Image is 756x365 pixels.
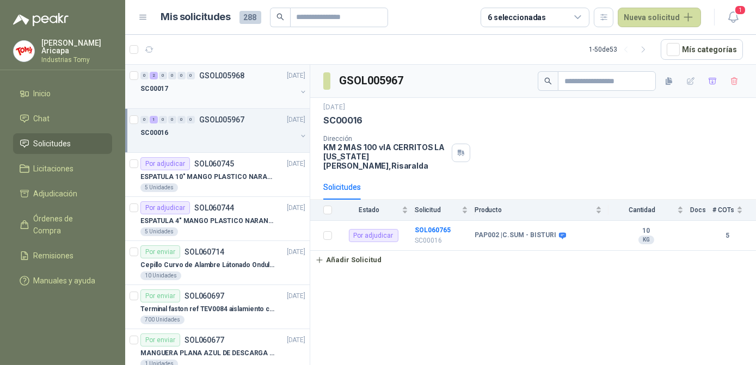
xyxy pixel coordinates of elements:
[140,201,190,214] div: Por adjudicar
[276,13,284,21] span: search
[287,247,305,257] p: [DATE]
[415,236,468,246] p: SC00016
[125,197,310,241] a: Por adjudicarSOL060744[DATE] ESPATULA 4" MANGO PLASTICO NARANJA MARCA TRUPPER5 Unidades
[150,116,158,123] div: 1
[310,251,756,269] a: Añadir Solicitud
[140,128,168,138] p: SC00016
[185,248,224,256] p: SOL060714
[140,84,168,94] p: SC00017
[140,183,178,192] div: 5 Unidades
[661,39,743,60] button: Mís categorías
[187,116,195,123] div: 0
[712,231,743,241] b: 5
[14,41,34,61] img: Company Logo
[712,206,734,214] span: # COTs
[310,251,386,269] button: Añadir Solicitud
[734,5,746,15] span: 1
[140,172,276,182] p: ESPATULA 10" MANGO PLASTICO NARANJA MARCA TRUPPER
[488,11,546,23] div: 6 seleccionadas
[140,157,190,170] div: Por adjudicar
[609,200,690,221] th: Cantidad
[159,116,167,123] div: 0
[13,108,112,129] a: Chat
[34,138,71,150] span: Solicitudes
[475,231,556,240] b: PAP002 | C.SUM - BISTURI
[323,143,447,170] p: KM 2 MAS 100 vIA CERRITOS LA [US_STATE] [PERSON_NAME] , Risaralda
[690,200,712,221] th: Docs
[415,200,475,221] th: Solicitud
[287,159,305,169] p: [DATE]
[349,229,398,242] div: Por adjudicar
[34,163,74,175] span: Licitaciones
[339,200,415,221] th: Estado
[177,116,186,123] div: 0
[475,206,593,214] span: Producto
[34,188,78,200] span: Adjudicación
[168,72,176,79] div: 0
[140,271,181,280] div: 10 Unidades
[13,183,112,204] a: Adjudicación
[323,135,447,143] p: Dirección
[161,9,231,25] h1: Mis solicitudes
[140,304,276,314] p: Terminal faston ref TEV0084 aislamiento completo
[194,160,234,168] p: SOL060745
[177,72,186,79] div: 0
[140,315,185,324] div: 700 Unidades
[125,241,310,285] a: Por enviarSOL060714[DATE] Cepillo Curvo de Alambre Látonado Ondulado con Mango Truper10 Unidades
[185,336,224,344] p: SOL060677
[13,13,69,26] img: Logo peakr
[544,77,552,85] span: search
[287,115,305,125] p: [DATE]
[194,204,234,212] p: SOL060744
[13,158,112,179] a: Licitaciones
[13,83,112,104] a: Inicio
[185,292,224,300] p: SOL060697
[13,133,112,154] a: Solicitudes
[475,200,609,221] th: Producto
[41,57,112,63] p: Industrias Tomy
[159,72,167,79] div: 0
[13,270,112,291] a: Manuales y ayuda
[339,72,405,89] h3: GSOL005967
[415,226,451,234] a: SOL060765
[125,285,310,329] a: Por enviarSOL060697[DATE] Terminal faston ref TEV0084 aislamiento completo700 Unidades
[34,275,96,287] span: Manuales y ayuda
[140,260,276,270] p: Cepillo Curvo de Alambre Látonado Ondulado con Mango Truper
[287,203,305,213] p: [DATE]
[323,115,362,126] p: SC00016
[618,8,701,27] button: Nueva solicitud
[34,213,102,237] span: Órdenes de Compra
[34,113,50,125] span: Chat
[125,153,310,197] a: Por adjudicarSOL060745[DATE] ESPATULA 10" MANGO PLASTICO NARANJA MARCA TRUPPER5 Unidades
[168,116,176,123] div: 0
[199,116,244,123] p: GSOL005967
[140,113,308,148] a: 0 1 0 0 0 0 GSOL005967[DATE] SC00016
[140,289,180,302] div: Por enviar
[287,71,305,81] p: [DATE]
[609,227,684,236] b: 10
[609,206,675,214] span: Cantidad
[41,39,112,54] p: [PERSON_NAME] Aricapa
[140,333,180,347] div: Por enviar
[712,200,756,221] th: # COTs
[140,116,149,123] div: 0
[140,216,276,226] p: ESPATULA 4" MANGO PLASTICO NARANJA MARCA TRUPPER
[339,206,399,214] span: Estado
[415,206,459,214] span: Solicitud
[323,102,345,113] p: [DATE]
[140,227,178,236] div: 5 Unidades
[13,245,112,266] a: Remisiones
[13,208,112,241] a: Órdenes de Compra
[638,236,654,244] div: KG
[323,181,361,193] div: Solicitudes
[34,250,74,262] span: Remisiones
[140,348,276,358] p: MANGUERA PLANA AZUL DE DESCARGA 60 PSI X 20 METROS CON UNION DE 6” MAS ABRAZADERAS METALICAS DE 6”
[187,72,195,79] div: 0
[239,11,261,24] span: 288
[140,72,149,79] div: 0
[140,245,180,258] div: Por enviar
[589,41,652,58] div: 1 - 50 de 53
[150,72,158,79] div: 2
[287,335,305,345] p: [DATE]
